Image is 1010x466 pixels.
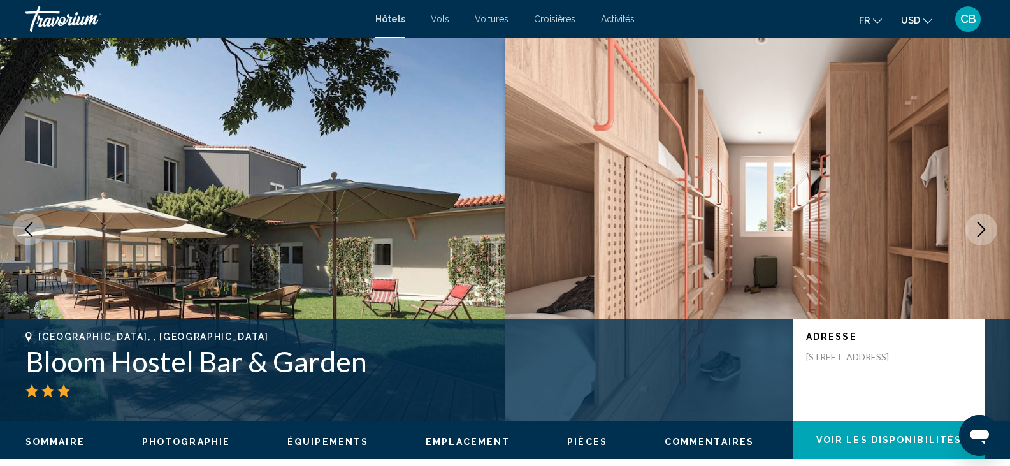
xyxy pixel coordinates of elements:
a: Croisières [534,14,575,24]
iframe: Bouton de lancement de la fenêtre de messagerie [959,415,1000,456]
span: Photographie [142,437,230,447]
button: Voir les disponibilités [793,421,985,459]
p: [STREET_ADDRESS] [806,351,908,363]
span: Équipements [287,437,368,447]
a: Hôtels [375,14,405,24]
button: Commentaires [665,436,754,448]
span: [GEOGRAPHIC_DATA], , [GEOGRAPHIC_DATA] [38,331,269,342]
button: Sommaire [25,436,85,448]
span: fr [859,15,870,25]
button: Next image [965,214,997,245]
span: Pièces [567,437,607,447]
button: Change language [859,11,882,29]
span: Voir les disponibilités [816,435,962,446]
span: Sommaire [25,437,85,447]
span: Emplacement [426,437,510,447]
button: User Menu [951,6,985,33]
span: USD [901,15,920,25]
button: Équipements [287,436,368,448]
a: Vols [431,14,449,24]
span: Commentaires [665,437,754,447]
h1: Bloom Hostel Bar & Garden [25,345,781,378]
button: Pièces [567,436,607,448]
button: Photographie [142,436,230,448]
button: Previous image [13,214,45,245]
span: CB [960,13,976,25]
a: Travorium [25,6,363,32]
button: Emplacement [426,436,510,448]
a: Voitures [475,14,509,24]
p: Adresse [806,331,972,342]
a: Activités [601,14,635,24]
button: Change currency [901,11,932,29]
